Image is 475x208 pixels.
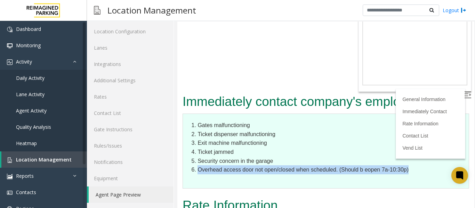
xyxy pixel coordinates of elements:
a: Lanes [87,40,174,56]
a: Contact List [87,105,174,121]
a: Agent Page Preview [89,186,174,203]
a: Integrations [87,56,174,72]
li: Exit machine malfunctioning [20,117,284,126]
span: Dashboard [16,26,41,32]
a: Additional Settings [87,72,174,89]
img: 'icon' [7,59,13,65]
li: Gates malfunctioning [20,99,284,108]
a: Immediately Contact [225,87,269,93]
a: Vend List [225,124,245,129]
img: 'icon' [7,43,13,49]
a: Gate Instructions [87,121,174,138]
img: 'icon' [7,27,13,32]
span: Daily Activity [16,75,45,81]
img: Open/Close Sidebar Menu [287,70,294,77]
span: Reports [16,173,34,179]
a: Location Configuration [87,23,174,40]
img: logout [461,7,466,14]
h2: Immediately contact company's employee [5,71,292,89]
img: pageIcon [94,2,100,19]
span: Location Management [16,156,72,163]
span: Lane Activity [16,91,45,98]
span: Monitoring [16,42,41,49]
a: Location Management [1,151,87,168]
img: 'icon' [7,157,13,163]
a: General Information [225,75,268,81]
li: Ticket dispenser malfunctioning [20,108,284,117]
span: Agent Activity [16,107,47,114]
span: Contacts [16,189,36,195]
a: Rates [87,89,174,105]
img: 'icon' [7,190,13,195]
a: Rate Information [225,99,261,105]
span: Heatmap [16,140,37,147]
a: Contact List [225,111,251,117]
span: Activity [16,58,32,65]
span: Quality Analysis [16,124,51,130]
h3: Location Management [104,2,200,19]
a: Notifications [87,154,174,170]
li: Ticket jammed [20,126,284,135]
a: Rules/Issues [87,138,174,154]
li: Overhead access door not open/closed when scheduled. (Should b eopen 7a-10:30p) [20,144,284,153]
h2: Rate Information [5,175,292,193]
li: Security concern in the garage [20,135,284,144]
a: Logout [443,7,466,14]
a: Equipment [87,170,174,186]
img: 'icon' [7,174,13,179]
